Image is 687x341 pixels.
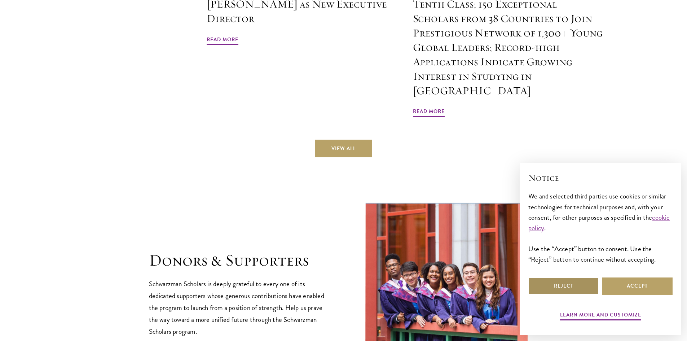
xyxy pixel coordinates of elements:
span: Read More [413,107,445,118]
button: Reject [528,277,599,295]
button: Learn more and customize [560,310,641,322]
h1: Donors & Supporters [149,250,329,271]
p: Schwarzman Scholars is deeply grateful to every one of its dedicated supporters whose generous co... [149,278,329,337]
div: We and selected third parties use cookies or similar technologies for technical purposes and, wit... [528,191,673,264]
span: Read More [207,35,238,46]
button: Accept [602,277,673,295]
a: View All [315,140,372,157]
a: cookie policy [528,212,670,233]
h2: Notice [528,172,673,184]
